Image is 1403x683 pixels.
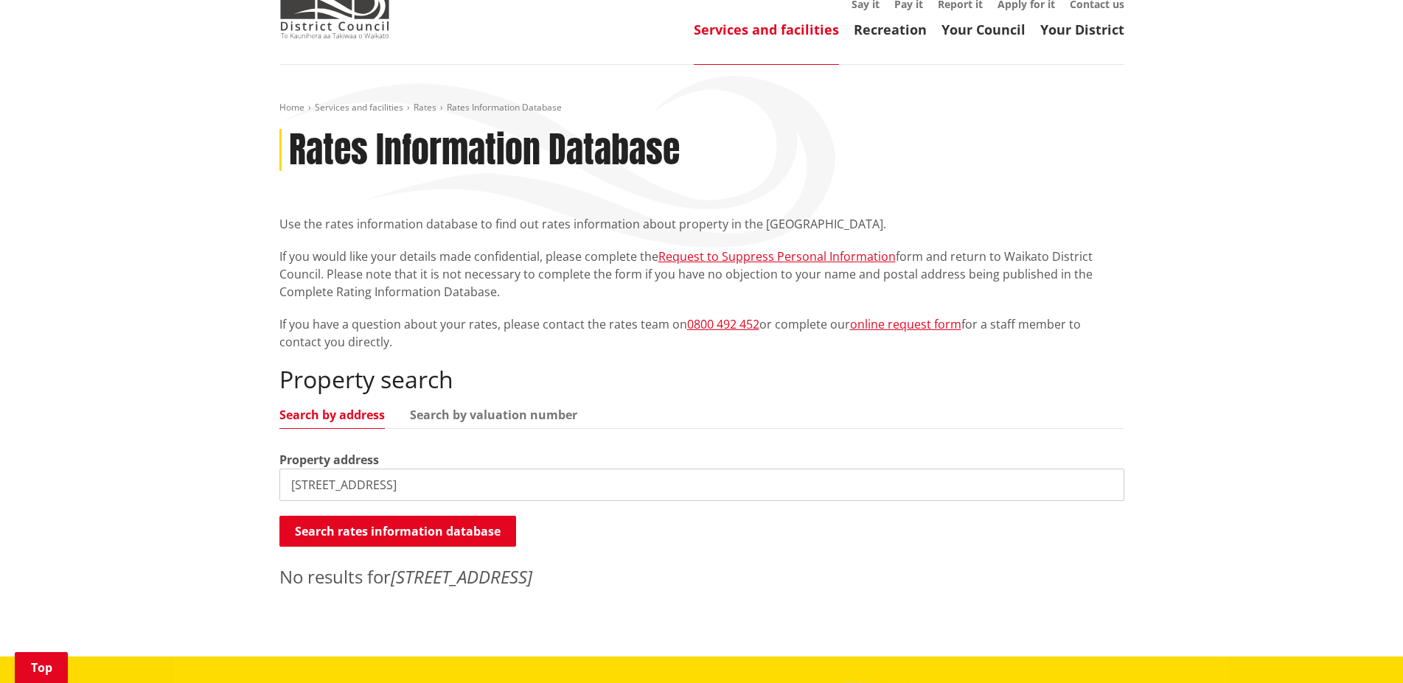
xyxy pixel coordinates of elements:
[279,451,379,469] label: Property address
[1040,21,1124,38] a: Your District
[15,652,68,683] a: Top
[279,516,516,547] button: Search rates information database
[289,129,680,172] h1: Rates Information Database
[658,248,896,265] a: Request to Suppress Personal Information
[687,316,759,332] a: 0800 492 452
[279,315,1124,351] p: If you have a question about your rates, please contact the rates team on or complete our for a s...
[854,21,927,38] a: Recreation
[279,215,1124,233] p: Use the rates information database to find out rates information about property in the [GEOGRAPHI...
[279,248,1124,301] p: If you would like your details made confidential, please complete the form and return to Waikato ...
[315,101,403,113] a: Services and facilities
[279,365,1124,393] h2: Property search
[279,101,304,113] a: Home
[279,469,1124,501] input: e.g. Duke Street NGARUAWAHIA
[447,101,562,113] span: Rates Information Database
[279,409,385,421] a: Search by address
[941,21,1026,38] a: Your Council
[391,564,532,589] em: [STREET_ADDRESS]
[414,101,436,113] a: Rates
[410,409,577,421] a: Search by valuation number
[279,564,1124,590] p: No results for
[694,21,839,38] a: Services and facilities
[279,102,1124,114] nav: breadcrumb
[1335,621,1388,674] iframe: Messenger Launcher
[850,316,961,332] a: online request form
